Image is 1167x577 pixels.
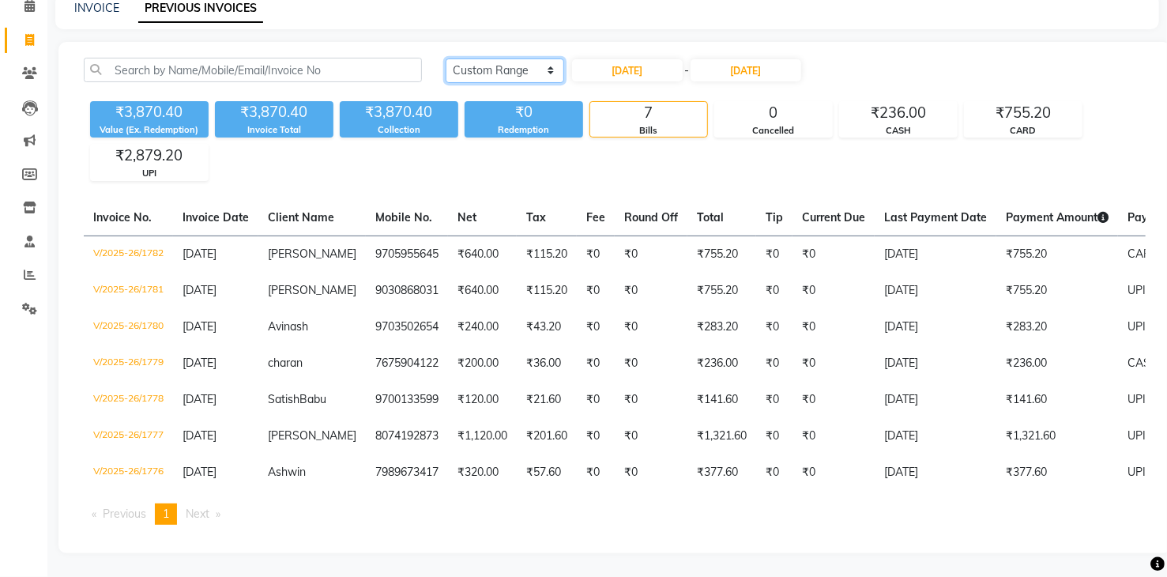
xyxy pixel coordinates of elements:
[687,345,756,382] td: ₹236.00
[615,309,687,345] td: ₹0
[84,309,173,345] td: V/2025-26/1780
[792,345,875,382] td: ₹0
[577,418,615,454] td: ₹0
[183,392,216,406] span: [DATE]
[366,418,448,454] td: 8074192873
[875,309,996,345] td: [DATE]
[756,309,792,345] td: ₹0
[268,247,356,261] span: [PERSON_NAME]
[577,454,615,491] td: ₹0
[366,382,448,418] td: 9700133599
[1127,283,1146,297] span: UPI
[684,62,689,79] span: -
[517,273,577,309] td: ₹115.20
[1127,319,1146,334] span: UPI
[577,273,615,309] td: ₹0
[715,102,832,124] div: 0
[590,102,707,124] div: 7
[84,58,422,82] input: Search by Name/Mobile/Email/Invoice No
[624,210,678,224] span: Round Off
[756,418,792,454] td: ₹0
[884,210,987,224] span: Last Payment Date
[615,273,687,309] td: ₹0
[366,273,448,309] td: 9030868031
[996,454,1118,491] td: ₹377.60
[84,382,173,418] td: V/2025-26/1778
[687,236,756,273] td: ₹755.20
[103,507,146,521] span: Previous
[1127,392,1146,406] span: UPI
[91,167,208,180] div: UPI
[74,1,119,15] a: INVOICE
[1127,247,1159,261] span: CARD
[183,283,216,297] span: [DATE]
[697,210,724,224] span: Total
[366,454,448,491] td: 7989673417
[163,507,169,521] span: 1
[517,309,577,345] td: ₹43.20
[687,454,756,491] td: ₹377.60
[996,418,1118,454] td: ₹1,321.60
[615,418,687,454] td: ₹0
[766,210,783,224] span: Tip
[268,319,308,334] span: Avinash
[802,210,865,224] span: Current Due
[448,309,517,345] td: ₹240.00
[84,418,173,454] td: V/2025-26/1777
[215,123,333,137] div: Invoice Total
[590,124,707,138] div: Bills
[448,273,517,309] td: ₹640.00
[792,273,875,309] td: ₹0
[183,247,216,261] span: [DATE]
[996,382,1118,418] td: ₹141.60
[465,123,583,137] div: Redemption
[91,145,208,167] div: ₹2,879.20
[715,124,832,138] div: Cancelled
[84,345,173,382] td: V/2025-26/1779
[448,236,517,273] td: ₹640.00
[366,345,448,382] td: 7675904122
[792,382,875,418] td: ₹0
[615,454,687,491] td: ₹0
[268,392,299,406] span: Satish
[875,345,996,382] td: [DATE]
[691,59,801,81] input: End Date
[93,210,152,224] span: Invoice No.
[366,309,448,345] td: 9703502654
[756,236,792,273] td: ₹0
[517,345,577,382] td: ₹36.00
[457,210,476,224] span: Net
[366,236,448,273] td: 9705955645
[183,319,216,334] span: [DATE]
[517,236,577,273] td: ₹115.20
[340,123,458,137] div: Collection
[792,236,875,273] td: ₹0
[840,102,957,124] div: ₹236.00
[687,309,756,345] td: ₹283.20
[756,345,792,382] td: ₹0
[577,345,615,382] td: ₹0
[90,101,209,123] div: ₹3,870.40
[965,124,1082,138] div: CARD
[186,507,209,521] span: Next
[572,59,683,81] input: Start Date
[340,101,458,123] div: ₹3,870.40
[687,382,756,418] td: ₹141.60
[448,382,517,418] td: ₹120.00
[215,101,333,123] div: ₹3,870.40
[1127,465,1146,479] span: UPI
[615,236,687,273] td: ₹0
[792,309,875,345] td: ₹0
[84,273,173,309] td: V/2025-26/1781
[268,428,356,443] span: [PERSON_NAME]
[268,356,303,370] span: charan
[875,382,996,418] td: [DATE]
[615,382,687,418] td: ₹0
[268,210,334,224] span: Client Name
[577,382,615,418] td: ₹0
[448,454,517,491] td: ₹320.00
[577,236,615,273] td: ₹0
[375,210,432,224] span: Mobile No.
[526,210,546,224] span: Tax
[268,465,306,479] span: Ashwin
